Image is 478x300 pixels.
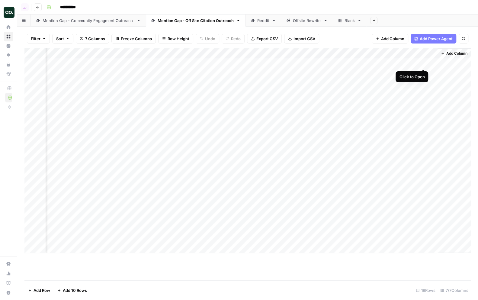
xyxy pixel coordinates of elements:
[158,18,234,24] div: Mention Gap - Off Site Citation Outreach
[24,285,54,295] button: Add Row
[4,259,13,269] a: Settings
[438,285,471,295] div: 7/7 Columns
[54,285,91,295] button: Add 10 Rows
[372,34,408,44] button: Add Column
[4,5,13,20] button: Workspace: Dillon Test
[34,287,50,293] span: Add Row
[111,34,156,44] button: Freeze Columns
[4,69,13,79] a: Flightpath
[146,15,245,27] a: Mention Gap - Off Site Citation Outreach
[4,32,13,41] a: Browse
[256,36,278,42] span: Export CSV
[4,22,13,32] a: Home
[4,60,13,69] a: Your Data
[399,74,425,80] div: Click to Open
[31,36,40,42] span: Filter
[196,34,219,44] button: Undo
[27,34,50,44] button: Filter
[247,34,282,44] button: Export CSV
[411,34,456,44] button: Add Power Agent
[4,50,13,60] a: Opportunities
[158,34,193,44] button: Row Height
[76,34,109,44] button: 7 Columns
[205,36,215,42] span: Undo
[4,269,13,278] a: Usage
[4,278,13,288] a: Learning Hub
[31,15,146,27] a: Mention Gap - Community Engagment Outreach
[294,36,315,42] span: Import CSV
[257,18,269,24] div: Reddit
[281,15,333,27] a: Offsite Rewrite
[168,36,189,42] span: Row Height
[420,36,453,42] span: Add Power Agent
[231,36,241,42] span: Redo
[345,18,355,24] div: Blank
[43,18,134,24] div: Mention Gap - Community Engagment Outreach
[293,18,321,24] div: Offsite Rewrite
[245,15,281,27] a: Reddit
[4,288,13,298] button: Help + Support
[85,36,105,42] span: 7 Columns
[222,34,245,44] button: Redo
[413,285,438,295] div: 18 Rows
[381,36,404,42] span: Add Column
[56,36,64,42] span: Sort
[333,15,367,27] a: Blank
[284,34,319,44] button: Import CSV
[52,34,73,44] button: Sort
[4,41,13,51] a: Insights
[438,50,470,57] button: Add Column
[4,7,14,18] img: Dillon Test Logo
[63,287,87,293] span: Add 10 Rows
[446,51,467,56] span: Add Column
[121,36,152,42] span: Freeze Columns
